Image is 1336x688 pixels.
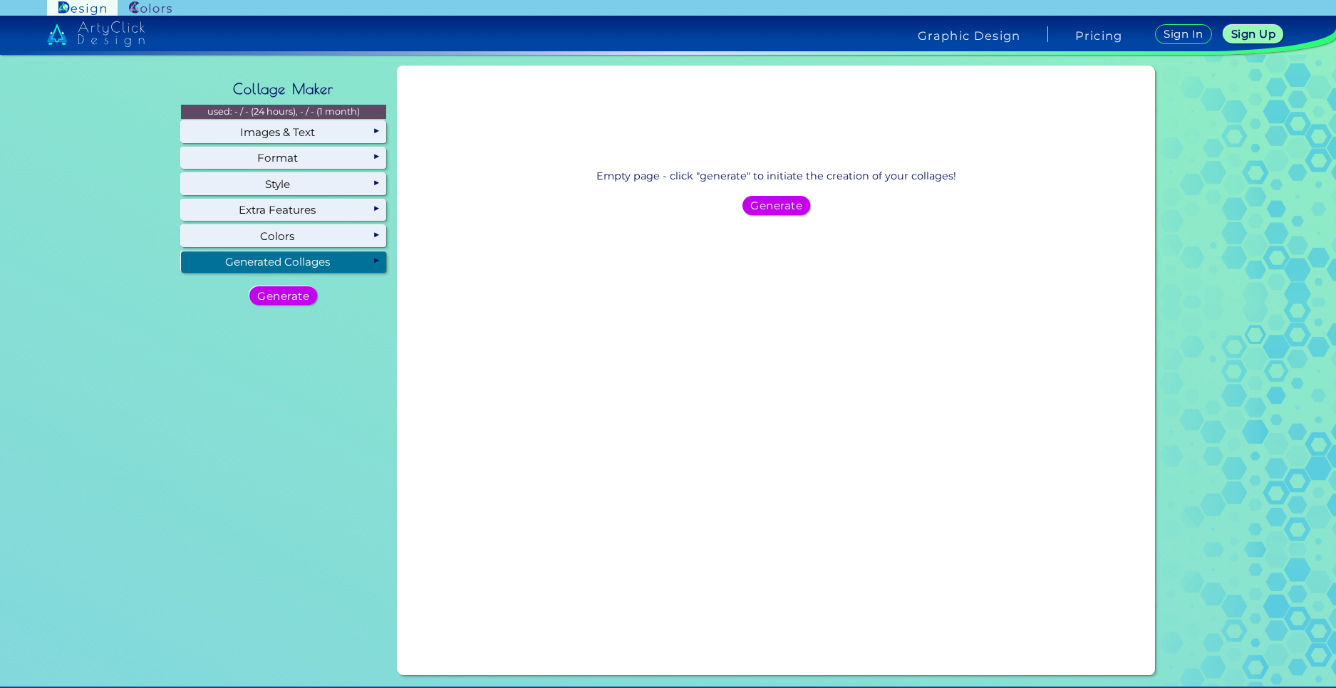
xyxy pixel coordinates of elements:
h4: Graphic Design [918,30,1020,41]
h5: Generate [258,291,309,301]
a: Pricing [1075,30,1123,41]
a: Sign Up [1223,25,1283,43]
p: Empty page - click "generate" to initiate the creation of your collages! [596,168,956,184]
p: used: - / - (24 hours), - / - (1 month) [181,105,386,119]
div: Style [181,173,386,194]
div: Images & Text [181,121,386,142]
img: artyclick_design_logo_white_combined_path.svg [47,21,145,47]
h5: Sign Up [1231,28,1275,39]
h5: Sign In [1164,28,1203,39]
div: Generated Collages [181,251,386,273]
div: Colors [181,225,386,246]
div: Format [181,147,386,169]
h5: Generate [751,200,802,211]
a: Sign In [1156,24,1211,44]
div: Extra Features [181,199,386,221]
img: ArtyClick Colors logo [129,1,172,15]
h2: Collage Maker [226,73,341,105]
